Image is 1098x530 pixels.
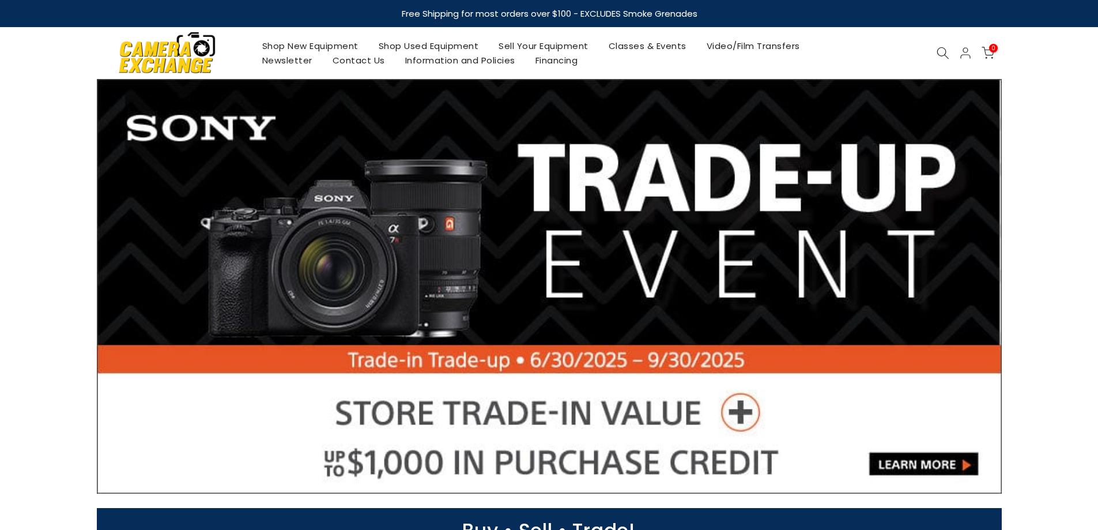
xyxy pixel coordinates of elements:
a: Newsletter [252,53,322,67]
a: 0 [982,47,994,59]
a: Shop Used Equipment [368,39,489,53]
strong: Free Shipping for most orders over $100 - EXCLUDES Smoke Grenades [401,7,697,20]
li: Page dot 3 [540,475,546,481]
span: 0 [989,44,998,52]
a: Sell Your Equipment [489,39,599,53]
li: Page dot 6 [576,475,583,481]
a: Financing [525,53,588,67]
li: Page dot 1 [516,475,522,481]
li: Page dot 5 [564,475,571,481]
a: Information and Policies [395,53,525,67]
li: Page dot 4 [552,475,559,481]
a: Shop New Equipment [252,39,368,53]
li: Page dot 2 [528,475,534,481]
a: Video/Film Transfers [696,39,810,53]
a: Classes & Events [598,39,696,53]
a: Contact Us [322,53,395,67]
